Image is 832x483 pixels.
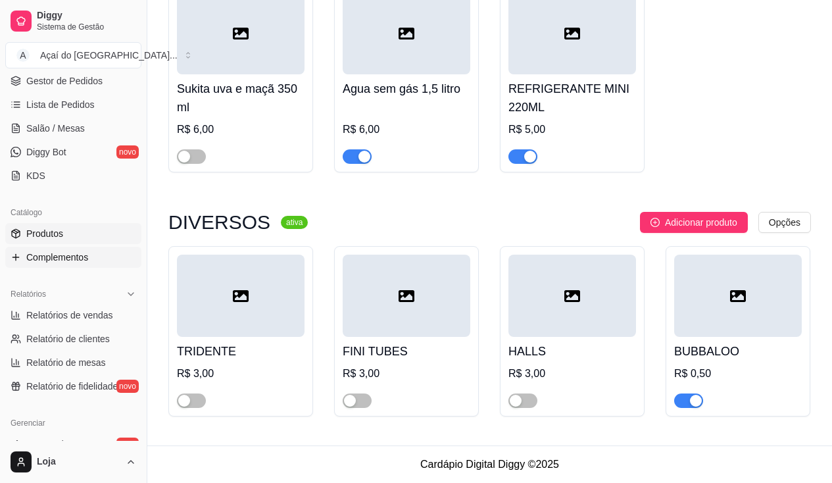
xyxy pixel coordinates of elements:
h4: REFRIGERANTE MINI 220ML [508,80,636,116]
a: Lista de Pedidos [5,94,141,115]
span: Relatório de fidelidade [26,380,118,393]
a: KDS [5,165,141,186]
h4: TRIDENTE [177,342,305,361]
a: DiggySistema de Gestão [5,5,141,37]
div: R$ 6,00 [343,122,470,138]
span: Sistema de Gestão [37,22,136,32]
div: Catálogo [5,202,141,223]
span: Relatório de mesas [26,356,106,369]
span: Diggy Bot [26,145,66,159]
span: Relatório de clientes [26,332,110,345]
h4: Agua sem gás 1,5 litro [343,80,470,98]
span: Relatórios [11,289,46,299]
button: Opções [758,212,811,233]
button: Select a team [5,42,141,68]
button: Loja [5,446,141,478]
span: Entregadores [26,438,82,451]
a: Relatório de clientes [5,328,141,349]
span: Opções [769,215,800,230]
a: Relatório de fidelidadenovo [5,376,141,397]
span: Lista de Pedidos [26,98,95,111]
button: Adicionar produto [640,212,748,233]
a: Entregadoresnovo [5,434,141,455]
span: A [16,49,30,62]
a: Complementos [5,247,141,268]
a: Relatório de mesas [5,352,141,373]
a: Salão / Mesas [5,118,141,139]
a: Diggy Botnovo [5,141,141,163]
span: Loja [37,456,120,468]
footer: Cardápio Digital Diggy © 2025 [147,445,832,483]
div: R$ 6,00 [177,122,305,138]
a: Produtos [5,223,141,244]
div: R$ 3,00 [508,366,636,382]
h4: BUBBALOO [674,342,802,361]
h4: Sukita uva e maçã 350 ml [177,80,305,116]
div: R$ 3,00 [177,366,305,382]
span: Complementos [26,251,88,264]
span: Produtos [26,227,63,240]
h3: DIVERSOS [168,215,270,230]
div: R$ 0,50 [674,366,802,382]
h4: FINI TUBES [343,342,470,361]
span: Adicionar produto [665,215,737,230]
div: R$ 3,00 [343,366,470,382]
sup: ativa [281,216,308,229]
div: Açaí do [GEOGRAPHIC_DATA] ... [40,49,178,62]
a: Relatórios de vendas [5,305,141,326]
span: plus-circle [650,218,660,227]
span: Diggy [37,10,136,22]
span: Relatórios de vendas [26,309,113,322]
span: KDS [26,169,45,182]
div: Gerenciar [5,413,141,434]
div: R$ 5,00 [508,122,636,138]
h4: HALLS [508,342,636,361]
span: Gestor de Pedidos [26,74,103,88]
a: Gestor de Pedidos [5,70,141,91]
span: Salão / Mesas [26,122,85,135]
